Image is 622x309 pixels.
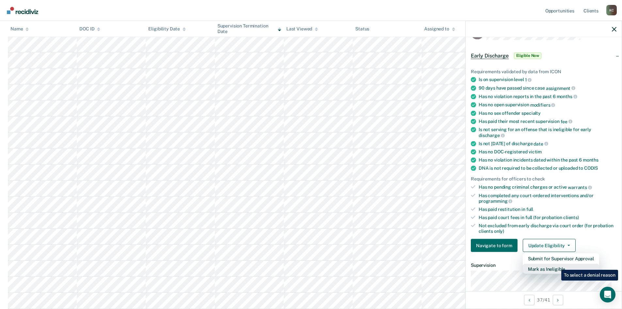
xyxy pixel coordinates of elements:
button: Previous Opportunity [524,295,534,305]
div: Has no sex offender [479,110,616,116]
div: Not excluded from early discharge via court order (for probation clients [479,223,616,234]
div: 37 / 41 [466,291,622,308]
div: Is not [DATE] of discharge [479,141,616,146]
span: full [526,207,533,212]
span: specialty [521,110,541,115]
div: Has no violation reports in the past 6 [479,94,616,99]
div: Eligibility Date [148,26,186,32]
span: months [583,157,598,163]
div: Assigned to [424,26,455,32]
span: Eligible Now [514,52,542,59]
div: Status [355,26,369,32]
button: Next Opportunity [553,295,563,305]
button: Submit for Supervisor Approval [523,253,599,264]
div: K C [606,5,617,15]
div: Has no pending criminal charges or active [479,184,616,190]
span: victim [529,149,542,154]
img: Recidiviz [7,7,38,14]
span: modifiers [530,102,555,107]
div: Name [10,26,29,32]
span: CODIS [584,165,598,171]
button: Profile dropdown button [606,5,617,15]
div: Open Intercom Messenger [600,287,615,302]
button: Navigate to form [471,239,518,252]
div: Early DischargeEligible Now [466,45,622,66]
span: date [534,141,548,146]
div: 90 days have passed since case [479,85,616,91]
span: discharge [479,132,505,138]
div: DNA is not required to be collected or uploaded to [479,165,616,171]
div: Is on supervision level [479,77,616,83]
div: Supervision Termination Date [217,23,281,34]
div: Requirements validated by data from ICON [471,69,616,74]
div: Requirements for officers to check [471,176,616,182]
div: Has no violation incidents dated within the past 6 [479,157,616,163]
a: Navigate to form link [471,239,520,252]
span: months [557,94,577,99]
dt: Supervision [471,263,616,268]
button: Mark as Ineligible [523,264,599,274]
span: assignment [546,85,575,91]
div: Has paid court fees in full (for probation [479,215,616,220]
div: Is not serving for an offense that is ineligible for early [479,127,616,138]
div: DOC ID [79,26,100,32]
span: fee [561,119,572,124]
div: Has no open supervision [479,102,616,108]
span: only) [494,228,504,233]
button: Update Eligibility [523,239,576,252]
div: Has completed any court-ordered interventions and/or [479,193,616,204]
span: clients) [563,215,579,220]
span: 1 [525,77,532,82]
div: Last Viewed [286,26,318,32]
div: Has paid restitution in [479,207,616,212]
div: Has no DOC-registered [479,149,616,155]
span: Early Discharge [471,52,509,59]
span: warrants [568,184,592,190]
span: programming [479,198,512,204]
div: Has paid their most recent supervision [479,118,616,124]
